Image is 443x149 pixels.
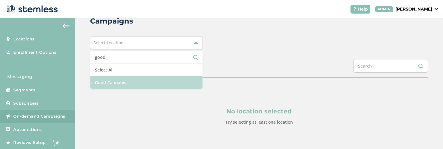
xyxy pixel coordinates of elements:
[353,59,428,73] input: Search
[90,76,203,89] li: Good Cannabis
[225,119,293,125] label: Try selecting at least one location
[395,6,432,12] p: [PERSON_NAME]
[358,6,368,12] span: Help
[90,16,133,27] h2: Campaigns
[13,87,35,93] span: Segments
[50,137,62,149] img: glitter-stars-b7820f95.gif
[90,64,203,76] li: Select All
[413,120,443,149] iframe: Chat Widget
[119,107,399,116] p: No location selected
[13,100,39,106] span: Subscribers
[93,40,126,46] span: Select Locations
[13,49,56,55] span: Enrollment Options
[13,113,65,119] span: On-demand Campaigns
[13,127,42,133] span: Automations
[95,54,198,60] input: Search
[13,36,35,42] span: Locations
[435,8,438,10] img: icon_down-arrow-small-66adaf34.svg
[353,7,357,11] img: icon-help-white-03924b79.svg
[13,140,46,146] span: Reviews Setup
[375,6,393,12] div: ADMIN
[5,3,58,15] img: logo-dark-0685b13c.svg
[62,24,70,28] img: icon-arrow-back-accent-c549486e.svg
